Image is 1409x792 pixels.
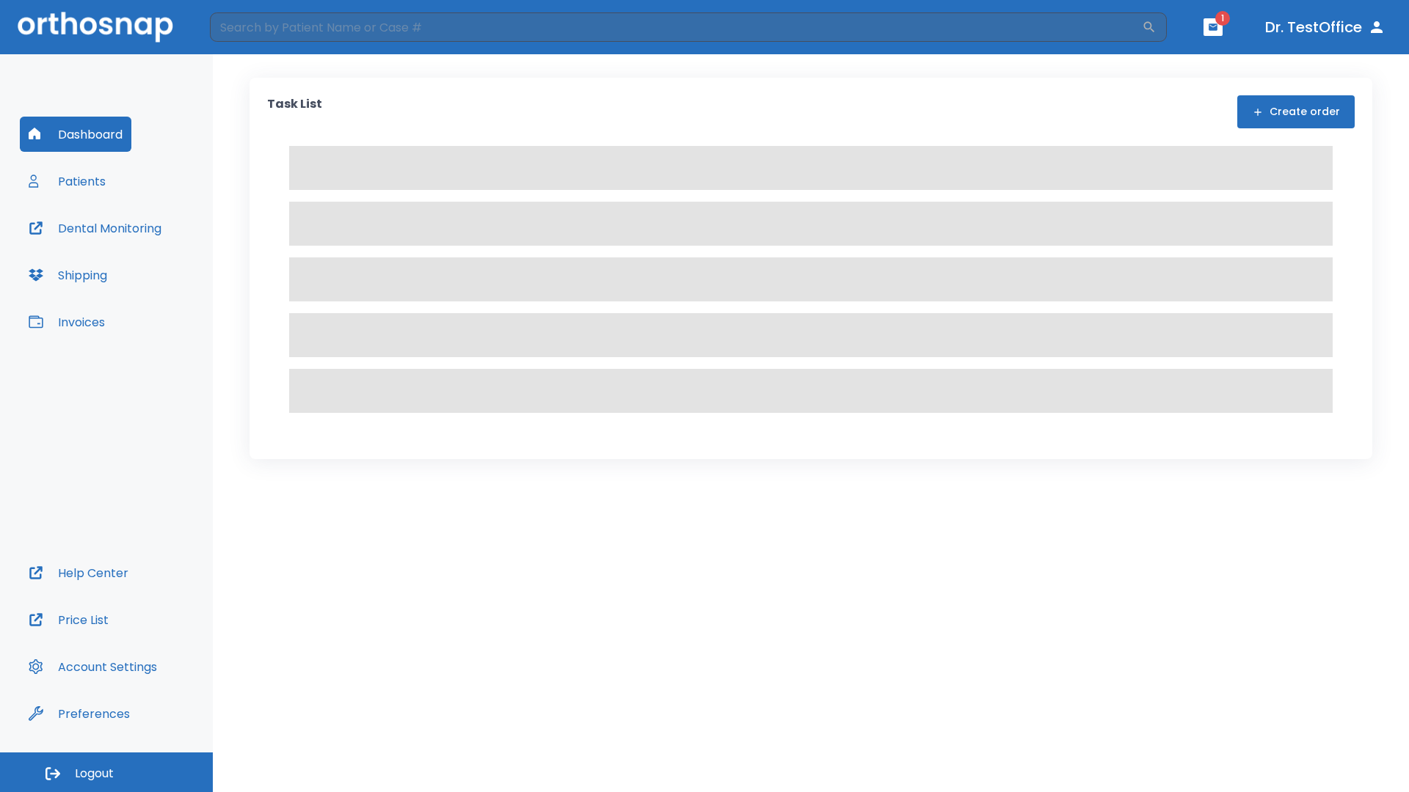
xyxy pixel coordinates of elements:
button: Invoices [20,304,114,340]
button: Price List [20,602,117,637]
button: Help Center [20,555,137,590]
span: Logout [75,766,114,782]
span: 1 [1215,11,1230,26]
button: Dental Monitoring [20,210,170,246]
img: Orthosnap [18,12,173,42]
button: Preferences [20,696,139,731]
button: Create order [1237,95,1355,128]
button: Account Settings [20,649,166,684]
p: Task List [267,95,322,128]
button: Dr. TestOffice [1259,14,1391,40]
button: Dashboard [20,117,131,152]
button: Shipping [20,257,116,293]
input: Search by Patient Name or Case # [210,12,1142,42]
button: Patients [20,164,114,199]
